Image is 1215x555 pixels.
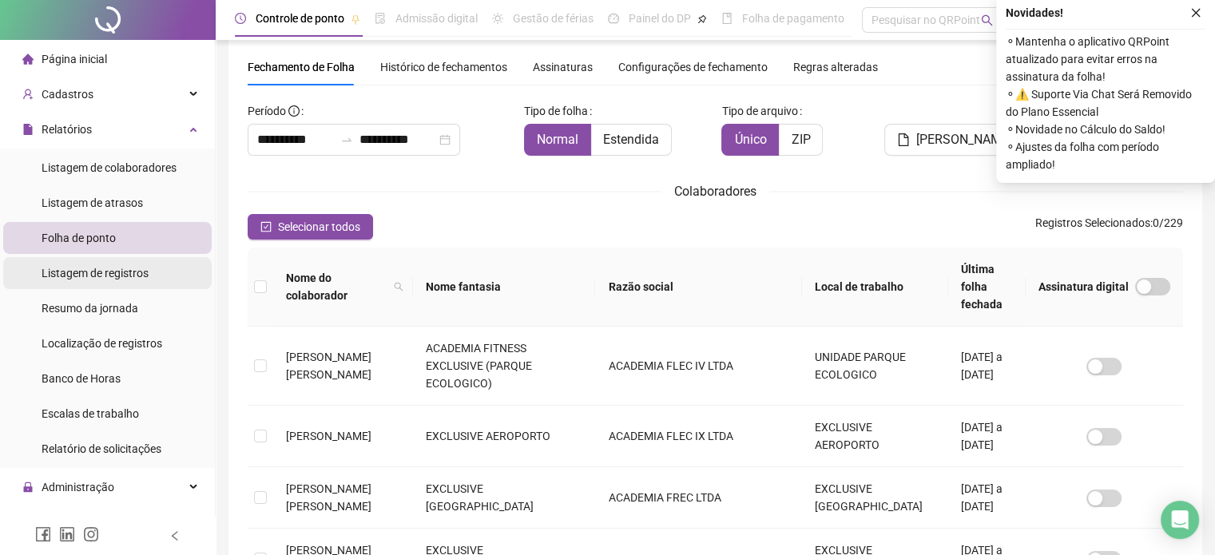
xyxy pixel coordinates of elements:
[42,442,161,455] span: Relatório de solicitações
[260,221,272,232] span: check-square
[42,516,104,529] span: Exportações
[897,133,910,146] span: file
[595,467,801,529] td: ACADEMIA FREC LTDA
[1006,33,1205,85] span: ⚬ Mantenha o aplicativo QRPoint atualizado para evitar erros na assinatura da folha!
[340,133,353,146] span: swap-right
[608,13,619,24] span: dashboard
[288,105,300,117] span: info-circle
[524,102,588,120] span: Tipo de folha
[721,102,797,120] span: Tipo de arquivo
[884,124,1025,156] button: [PERSON_NAME]
[802,406,948,467] td: EXCLUSIVE AEROPORTO
[793,61,878,73] span: Regras alteradas
[340,133,353,146] span: to
[674,184,756,199] span: Colaboradores
[286,269,387,304] span: Nome do colaborador
[413,248,595,327] th: Nome fantasia
[42,372,121,385] span: Banco de Horas
[42,161,177,174] span: Listagem de colaboradores
[286,482,371,513] span: [PERSON_NAME] [PERSON_NAME]
[948,406,1026,467] td: [DATE] a [DATE]
[1006,121,1205,138] span: ⚬ Novidade no Cálculo do Saldo!
[802,467,948,529] td: EXCLUSIVE [GEOGRAPHIC_DATA]
[22,54,34,65] span: home
[513,12,594,25] span: Gestão de férias
[595,327,801,406] td: ACADEMIA FLEC IV LTDA
[351,14,360,24] span: pushpin
[916,130,1012,149] span: [PERSON_NAME]
[35,526,51,542] span: facebook
[413,467,595,529] td: EXCLUSIVE [GEOGRAPHIC_DATA]
[375,13,386,24] span: file-done
[42,302,138,315] span: Resumo da jornada
[981,14,993,26] span: search
[1190,7,1201,18] span: close
[256,12,344,25] span: Controle de ponto
[533,61,593,73] span: Assinaturas
[394,282,403,291] span: search
[413,406,595,467] td: EXCLUSIVE AEROPORTO
[42,481,114,494] span: Administração
[42,337,162,350] span: Localização de registros
[413,327,595,406] td: ACADEMIA FITNESS EXCLUSIVE (PARQUE ECOLOGICO)
[802,248,948,327] th: Local de trabalho
[22,89,34,100] span: user-add
[618,61,768,73] span: Configurações de fechamento
[42,53,107,65] span: Página inicial
[1035,216,1150,229] span: Registros Selecionados
[629,12,691,25] span: Painel do DP
[235,13,246,24] span: clock-circle
[537,132,578,147] span: Normal
[595,406,801,467] td: ACADEMIA FLEC IX LTDA
[286,430,371,442] span: [PERSON_NAME]
[1006,85,1205,121] span: ⚬ ⚠️ Suporte Via Chat Será Removido do Plano Essencial
[248,61,355,73] span: Fechamento de Folha
[802,327,948,406] td: UNIDADE PARQUE ECOLOGICO
[721,13,733,24] span: book
[42,196,143,209] span: Listagem de atrasos
[380,61,507,73] span: Histórico de fechamentos
[1006,4,1063,22] span: Novidades !
[248,214,373,240] button: Selecionar todos
[1038,278,1129,295] span: Assinatura digital
[59,526,75,542] span: linkedin
[42,407,139,420] span: Escalas de trabalho
[1006,138,1205,173] span: ⚬ Ajustes da folha com período ampliado!
[492,13,503,24] span: sun
[83,526,99,542] span: instagram
[1161,501,1199,539] div: Open Intercom Messenger
[791,132,810,147] span: ZIP
[948,248,1026,327] th: Última folha fechada
[286,351,371,381] span: [PERSON_NAME] [PERSON_NAME]
[22,482,34,493] span: lock
[391,266,407,307] span: search
[948,327,1026,406] td: [DATE] a [DATE]
[603,132,659,147] span: Estendida
[734,132,766,147] span: Único
[22,124,34,135] span: file
[395,12,478,25] span: Admissão digital
[42,267,149,279] span: Listagem de registros
[169,530,181,541] span: left
[742,12,844,25] span: Folha de pagamento
[248,105,286,117] span: Período
[42,232,116,244] span: Folha de ponto
[697,14,707,24] span: pushpin
[42,123,92,136] span: Relatórios
[948,467,1026,529] td: [DATE] a [DATE]
[1035,214,1183,240] span: : 0 / 229
[42,88,93,101] span: Cadastros
[595,248,801,327] th: Razão social
[278,218,360,236] span: Selecionar todos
